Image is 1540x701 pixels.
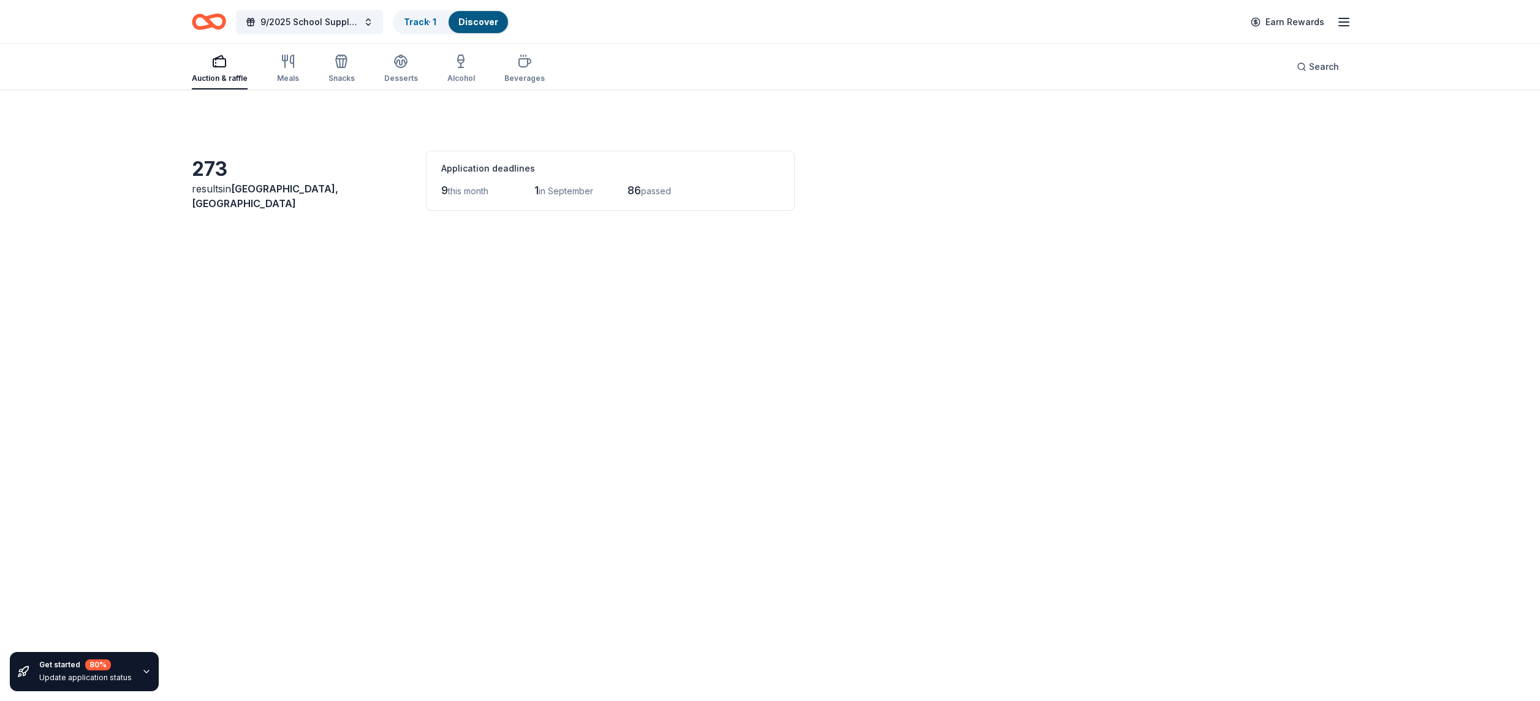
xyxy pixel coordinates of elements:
[277,74,299,83] div: Meals
[448,186,488,196] span: this month
[85,659,111,670] div: 80 %
[328,49,355,89] button: Snacks
[39,673,132,683] div: Update application status
[539,186,593,196] span: in September
[534,184,539,197] span: 1
[504,74,545,83] div: Beverages
[192,181,411,211] div: results
[328,74,355,83] div: Snacks
[393,10,509,34] button: Track· 1Discover
[1243,11,1332,33] a: Earn Rewards
[192,183,338,210] span: [GEOGRAPHIC_DATA], [GEOGRAPHIC_DATA]
[447,74,475,83] div: Alcohol
[260,15,358,29] span: 9/2025 School Supply Drive
[192,49,248,89] button: Auction & raffle
[1309,59,1339,74] span: Search
[504,49,545,89] button: Beverages
[628,184,641,197] span: 86
[641,186,671,196] span: passed
[441,184,448,197] span: 9
[192,7,226,36] a: Home
[404,17,436,27] a: Track· 1
[192,74,248,83] div: Auction & raffle
[441,161,779,176] div: Application deadlines
[39,659,132,670] div: Get started
[447,49,475,89] button: Alcohol
[458,17,498,27] a: Discover
[192,183,338,210] span: in
[192,157,411,181] div: 273
[236,10,383,34] button: 9/2025 School Supply Drive
[277,49,299,89] button: Meals
[384,49,418,89] button: Desserts
[1287,55,1349,79] button: Search
[384,74,418,83] div: Desserts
